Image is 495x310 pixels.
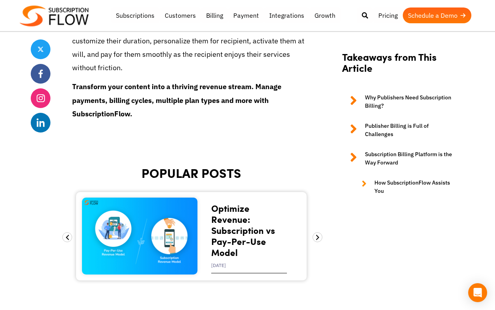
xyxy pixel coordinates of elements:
a: Optimize Revenue: Subscription vs Pay-Per-Use Model [211,202,275,259]
a: Pricing [373,7,403,23]
a: Subscription Billing Platform is the Way Forward [342,150,456,167]
a: Schedule a Demo [403,7,471,23]
strong: Transform your content into a thriving revenue stream. Manage payments, billing cycles, multiple ... [72,82,281,118]
a: Payment [228,7,264,23]
a: Billing [201,7,228,23]
a: Subscriptions [111,7,160,23]
a: How SubscriptionFlow Assists You [354,179,456,195]
div: [DATE] [211,258,287,273]
a: Growth [309,7,341,23]
img: Subscription vs Pay-Per-Use [82,198,197,275]
h2: POPULAR POSTS [72,166,311,180]
div: Open Intercom Messenger [468,283,487,302]
img: Subscriptionflow [20,6,89,26]
a: Customers [160,7,201,23]
a: Why Publishers Need Subscription Billing? [342,93,456,110]
a: Integrations [264,7,309,23]
a: Publisher Billing is Full of Challenges [342,122,456,138]
h2: Takeaways from This Article [342,51,456,82]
